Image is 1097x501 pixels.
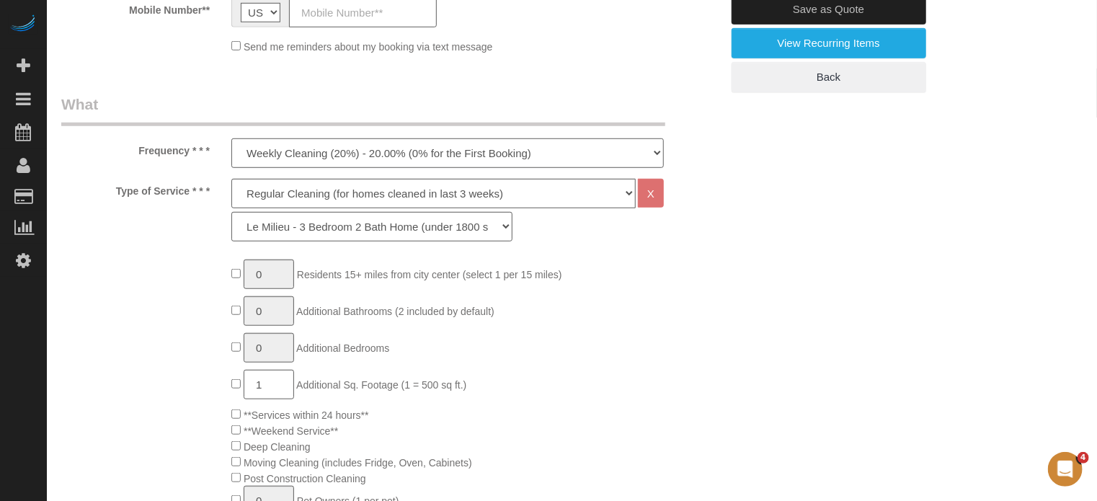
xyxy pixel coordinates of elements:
span: Send me reminders about my booking via text message [244,41,493,53]
span: Additional Bedrooms [296,342,389,354]
a: View Recurring Items [732,28,926,58]
span: Moving Cleaning (includes Fridge, Oven, Cabinets) [244,457,472,469]
a: Back [732,62,926,92]
iframe: Intercom live chat [1048,452,1083,487]
legend: What [61,94,665,126]
span: Residents 15+ miles from city center (select 1 per 15 miles) [297,269,562,280]
img: Automaid Logo [9,14,37,35]
label: Frequency * * * [50,138,221,158]
span: Deep Cleaning [244,441,311,453]
span: Additional Sq. Footage (1 = 500 sq ft.) [296,379,466,391]
span: Post Construction Cleaning [244,473,366,484]
label: Type of Service * * * [50,179,221,198]
span: 4 [1078,452,1089,464]
span: **Services within 24 hours** [244,409,369,421]
span: Additional Bathrooms (2 included by default) [296,306,494,317]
